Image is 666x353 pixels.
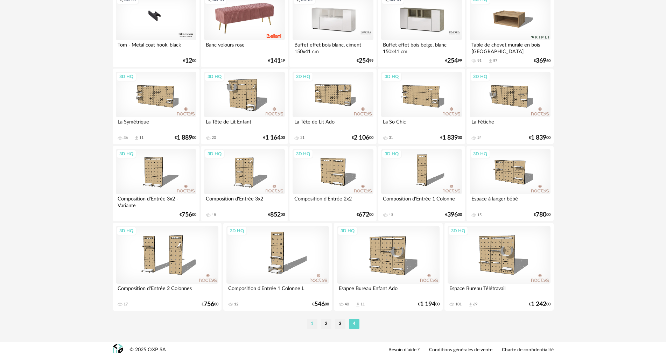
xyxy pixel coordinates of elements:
[113,146,199,221] a: 3D HQ Composition d'Entrée 3x2 - Variante €75600
[201,146,288,221] a: 3D HQ Composition d'Entrée 3x2 18 €85200
[467,146,553,221] a: 3D HQ Espace à langer bébé 15 €78000
[381,194,462,208] div: Composition d'Entrée 1 Colonne
[307,319,317,329] li: 1
[204,302,214,307] span: 756
[440,135,462,140] div: € 00
[381,117,462,131] div: La So Chic
[293,72,313,81] div: 3D HQ
[354,135,369,140] span: 2 106
[204,149,225,158] div: 3D HQ
[124,135,128,140] div: 36
[531,135,546,140] span: 1 839
[470,149,490,158] div: 3D HQ
[289,146,376,221] a: 3D HQ Composition d'Entrée 2x2 €67200
[447,212,458,217] span: 396
[381,72,402,81] div: 3D HQ
[488,58,493,64] span: Download icon
[204,117,285,131] div: La Tête de Lit Enfant
[445,58,462,63] div: € 99
[204,194,285,208] div: Composition d'Entrée 3x2
[314,302,325,307] span: 546
[448,226,468,235] div: 3D HQ
[345,302,349,307] div: 40
[529,302,551,307] div: € 00
[536,58,546,63] span: 369
[182,212,192,217] span: 756
[359,212,369,217] span: 672
[134,135,139,141] span: Download icon
[455,302,462,307] div: 101
[234,302,238,307] div: 12
[227,226,247,235] div: 3D HQ
[381,40,462,54] div: Buffet effet bois beige, blanc 150x41 cm
[113,223,222,311] a: 3D HQ Composition d'Entrée 2 Colonnes 17 €75600
[124,302,128,307] div: 17
[381,149,402,158] div: 3D HQ
[477,135,482,140] div: 24
[270,212,281,217] span: 852
[444,223,554,311] a: 3D HQ Espace Bureau Télétravail 101 Download icon 69 €1 24200
[420,302,435,307] span: 1 194
[349,319,359,329] li: 4
[223,223,332,311] a: 3D HQ Composition d'Entrée 1 Colonne L 12 €54600
[116,149,136,158] div: 3D HQ
[116,226,136,235] div: 3D HQ
[534,212,551,217] div: € 00
[337,226,358,235] div: 3D HQ
[202,302,218,307] div: € 00
[116,284,219,298] div: Composition d'Entrée 2 Colonnes
[293,194,373,208] div: Composition d'Entrée 2x2
[116,194,196,208] div: Composition d'Entrée 3x2 - Variante
[470,72,490,81] div: 3D HQ
[389,135,393,140] div: 31
[116,117,196,131] div: La Symétrique
[442,135,458,140] span: 1 839
[337,284,440,298] div: Esapce Bureau Enfant Ado
[212,135,216,140] div: 20
[116,40,196,54] div: Tom - Metal coat hook, black
[293,149,313,158] div: 3D HQ
[529,135,551,140] div: € 00
[204,72,225,81] div: 3D HQ
[352,135,373,140] div: € 00
[300,135,304,140] div: 21
[359,58,369,63] span: 254
[467,69,553,144] a: 3D HQ La Fétiche 24 €1 83900
[357,212,373,217] div: € 00
[268,58,285,63] div: € 19
[470,117,550,131] div: La Fétiche
[293,40,373,54] div: Buffet effet bois blanc, ciment 150x41 cm
[477,58,482,63] div: 91
[175,135,196,140] div: € 00
[201,69,288,144] a: 3D HQ La Tête de Lit Enfant 20 €1 16400
[312,302,329,307] div: € 00
[355,302,360,307] span: Download icon
[448,284,551,298] div: Espace Bureau Télétravail
[185,58,192,63] span: 12
[113,69,199,144] a: 3D HQ La Symétrique 36 Download icon 11 €1 88900
[183,58,196,63] div: € 00
[447,58,458,63] span: 254
[116,72,136,81] div: 3D HQ
[531,302,546,307] span: 1 242
[470,40,550,54] div: Table de chevet murale en bois [GEOGRAPHIC_DATA]
[493,58,497,63] div: 57
[360,302,365,307] div: 11
[270,58,281,63] span: 141
[335,319,345,329] li: 3
[445,212,462,217] div: € 00
[357,58,373,63] div: € 99
[265,135,281,140] span: 1 164
[334,223,443,311] a: 3D HQ Esapce Bureau Enfant Ado 40 Download icon 11 €1 19400
[268,212,285,217] div: € 00
[468,302,473,307] span: Download icon
[378,146,465,221] a: 3D HQ Composition d'Entrée 1 Colonne 13 €39600
[139,135,143,140] div: 11
[418,302,440,307] div: € 00
[204,40,285,54] div: Banc velours rose
[177,135,192,140] span: 1 889
[477,213,482,218] div: 15
[293,117,373,131] div: La Tête de Lit Ado
[389,213,393,218] div: 13
[212,213,216,218] div: 18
